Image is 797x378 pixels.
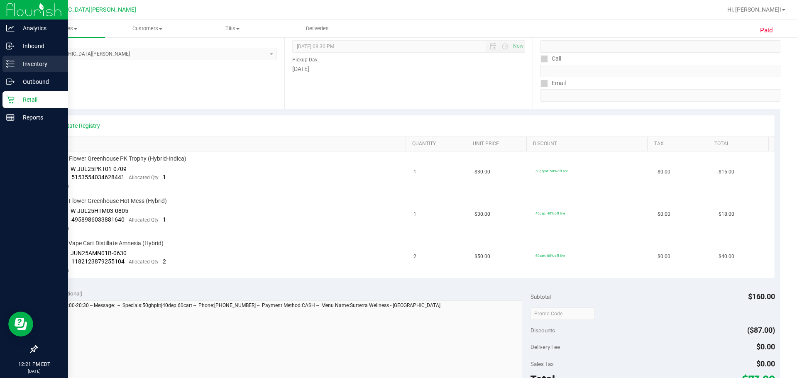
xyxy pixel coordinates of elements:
[412,141,463,147] a: Quantity
[719,168,734,176] span: $15.00
[760,26,773,35] span: Paid
[4,361,64,368] p: 12:21 PM EDT
[727,6,781,13] span: Hi, [PERSON_NAME]!
[756,359,775,368] span: $0.00
[292,56,318,63] label: Pickup Day
[292,65,525,73] div: [DATE]
[413,253,416,261] span: 2
[105,25,190,32] span: Customers
[413,168,416,176] span: 1
[748,292,775,301] span: $160.00
[719,210,734,218] span: $18.00
[531,344,560,350] span: Delivery Fee
[6,95,15,104] inline-svg: Retail
[473,141,523,147] a: Unit Price
[6,113,15,122] inline-svg: Reports
[535,211,565,215] span: 40dep: 40% off line
[129,175,159,180] span: Allocated Qty
[474,210,490,218] span: $30.00
[71,250,127,256] span: JUN25AMN01B-0630
[654,141,705,147] a: Tax
[275,20,360,37] a: Deliveries
[15,23,64,33] p: Analytics
[540,65,780,77] input: Format: (999) 999-9999
[531,293,551,300] span: Subtotal
[71,216,125,223] span: 4958986033881640
[719,253,734,261] span: $40.00
[163,216,166,223] span: 1
[658,210,670,218] span: $0.00
[6,60,15,68] inline-svg: Inventory
[658,168,670,176] span: $0.00
[474,253,490,261] span: $50.00
[71,174,125,180] span: 5153554034628441
[15,112,64,122] p: Reports
[531,323,555,338] span: Discounts
[15,59,64,69] p: Inventory
[129,259,159,265] span: Allocated Qty
[4,368,64,374] p: [DATE]
[535,254,565,258] span: 60cart: 60% off line
[163,174,166,180] span: 1
[163,258,166,265] span: 2
[540,53,561,65] label: Call
[747,326,775,334] span: ($87.00)
[658,253,670,261] span: $0.00
[48,197,167,205] span: FD 3.5g Flower Greenhouse Hot Mess (Hybrid)
[535,169,568,173] span: 50ghpkt: 50% off line
[71,258,125,265] span: 1182123879255104
[48,239,164,247] span: FT 0.5g Vape Cart Distillate Amnesia (Hybrid)
[129,217,159,223] span: Allocated Qty
[6,24,15,32] inline-svg: Analytics
[531,361,554,367] span: Sales Tax
[15,77,64,87] p: Outbound
[540,40,780,53] input: Format: (999) 999-9999
[533,141,644,147] a: Discount
[48,155,186,163] span: FD 3.5g Flower Greenhouse PK Trophy (Hybrid-Indica)
[71,166,127,172] span: W-JUL25PKT01-0709
[8,312,33,337] iframe: Resource center
[474,168,490,176] span: $30.00
[105,20,190,37] a: Customers
[295,25,340,32] span: Deliveries
[15,95,64,105] p: Retail
[190,20,275,37] a: Tills
[531,307,595,320] input: Promo Code
[413,210,416,218] span: 1
[191,25,275,32] span: Tills
[540,77,566,89] label: Email
[6,78,15,86] inline-svg: Outbound
[756,342,775,351] span: $0.00
[15,41,64,51] p: Inbound
[714,141,765,147] a: Total
[34,6,136,13] span: [GEOGRAPHIC_DATA][PERSON_NAME]
[6,42,15,50] inline-svg: Inbound
[50,122,100,130] a: View State Registry
[71,207,128,214] span: W-JUL25HTM03-0805
[49,141,402,147] a: SKU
